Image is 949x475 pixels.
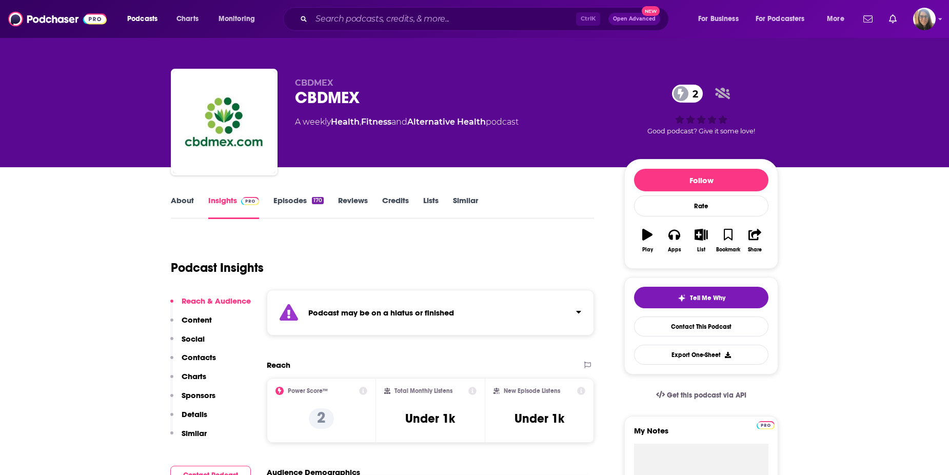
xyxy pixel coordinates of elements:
[309,408,334,429] p: 2
[267,360,290,370] h2: Reach
[391,117,407,127] span: and
[273,195,324,219] a: Episodes170
[170,296,251,315] button: Reach & Audience
[170,352,216,371] button: Contacts
[642,247,653,253] div: Play
[127,12,157,26] span: Podcasts
[634,345,768,365] button: Export One-Sheet
[748,247,762,253] div: Share
[634,169,768,191] button: Follow
[182,371,206,381] p: Charts
[697,247,705,253] div: List
[913,8,936,30] img: User Profile
[634,316,768,337] a: Contact This Podcast
[678,294,686,302] img: tell me why sparkle
[241,197,259,205] img: Podchaser Pro
[576,12,600,26] span: Ctrl K
[634,222,661,259] button: Play
[311,11,576,27] input: Search podcasts, credits, & more...
[360,117,361,127] span: ,
[757,421,775,429] img: Podchaser Pro
[668,247,681,253] div: Apps
[423,195,439,219] a: Lists
[634,287,768,308] button: tell me why sparkleTell Me Why
[407,117,486,127] a: Alternative Health
[682,85,703,103] span: 2
[170,334,205,353] button: Social
[613,16,656,22] span: Open Advanced
[634,426,768,444] label: My Notes
[288,387,328,394] h2: Power Score™
[405,411,455,426] h3: Under 1k
[515,411,564,426] h3: Under 1k
[820,11,857,27] button: open menu
[170,11,205,27] a: Charts
[885,10,901,28] a: Show notifications dropdown
[170,409,207,428] button: Details
[742,222,768,259] button: Share
[859,10,877,28] a: Show notifications dropdown
[171,260,264,275] h1: Podcast Insights
[173,71,275,173] img: CBDMEX
[504,387,560,394] h2: New Episode Listens
[756,12,805,26] span: For Podcasters
[672,85,703,103] a: 2
[453,195,478,219] a: Similar
[331,117,360,127] a: Health
[170,390,215,409] button: Sponsors
[690,294,725,302] span: Tell Me Why
[715,222,741,259] button: Bookmark
[170,428,207,447] button: Similar
[182,352,216,362] p: Contacts
[608,13,660,25] button: Open AdvancedNew
[120,11,171,27] button: open menu
[208,195,259,219] a: InsightsPodchaser Pro
[338,195,368,219] a: Reviews
[361,117,391,127] a: Fitness
[267,290,594,335] section: Click to expand status details
[295,116,519,128] div: A weekly podcast
[182,334,205,344] p: Social
[691,11,752,27] button: open menu
[749,11,820,27] button: open menu
[827,12,844,26] span: More
[182,390,215,400] p: Sponsors
[913,8,936,30] span: Logged in as akolesnik
[308,308,454,318] strong: Podcast may be on a hiatus or finished
[757,420,775,429] a: Pro website
[171,195,194,219] a: About
[211,11,268,27] button: open menu
[382,195,409,219] a: Credits
[182,409,207,419] p: Details
[170,371,206,390] button: Charts
[634,195,768,216] div: Rate
[219,12,255,26] span: Monitoring
[661,222,687,259] button: Apps
[698,12,739,26] span: For Business
[688,222,715,259] button: List
[182,315,212,325] p: Content
[913,8,936,30] button: Show profile menu
[182,428,207,438] p: Similar
[176,12,199,26] span: Charts
[8,9,107,29] img: Podchaser - Follow, Share and Rate Podcasts
[624,78,778,142] div: 2Good podcast? Give it some love!
[312,197,324,204] div: 170
[394,387,452,394] h2: Total Monthly Listens
[182,296,251,306] p: Reach & Audience
[667,391,746,400] span: Get this podcast via API
[647,127,755,135] span: Good podcast? Give it some love!
[170,315,212,334] button: Content
[642,6,660,16] span: New
[295,78,333,88] span: CBDMEX
[293,7,679,31] div: Search podcasts, credits, & more...
[716,247,740,253] div: Bookmark
[648,383,755,408] a: Get this podcast via API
